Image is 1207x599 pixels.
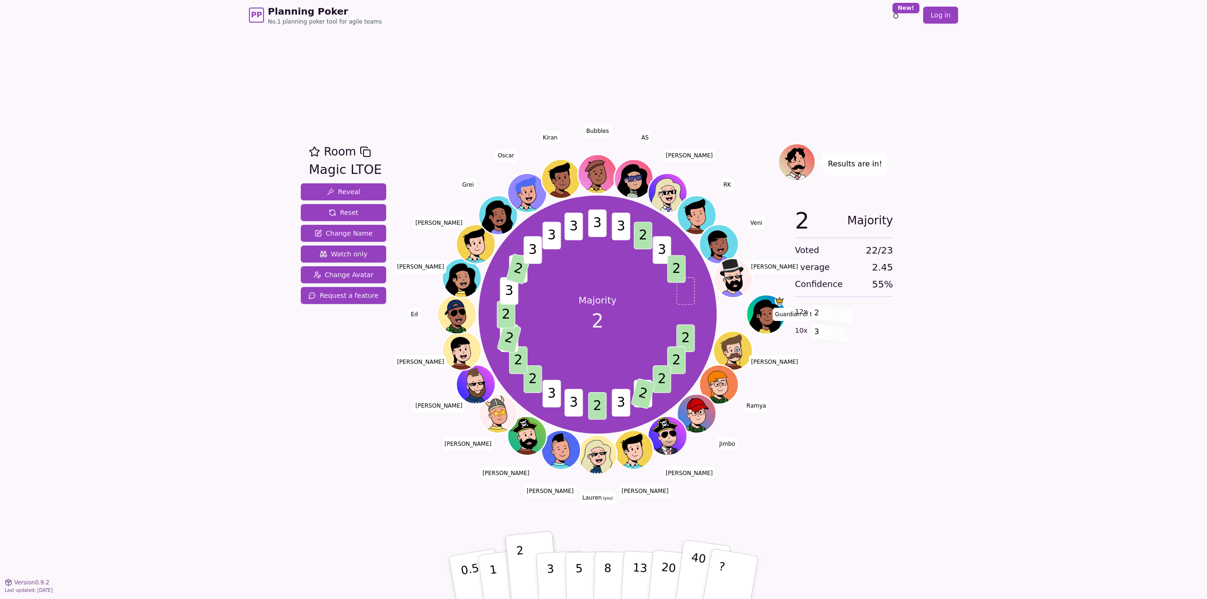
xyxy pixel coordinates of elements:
[413,400,465,413] span: Click to change your name
[795,278,843,291] span: Confidence
[480,467,532,480] span: Click to change your name
[668,346,686,374] span: 2
[612,389,630,417] span: 3
[565,389,583,417] span: 3
[866,244,893,257] span: 22 / 23
[249,5,382,25] a: PPPlanning PokerNo.1 planning poker tool for agile teams
[579,436,616,473] button: Click to change your avatar
[565,213,583,240] span: 3
[749,261,801,274] span: Click to change your name
[773,308,846,321] span: Click to change your name
[677,324,695,352] span: 2
[795,326,808,336] span: 10 x
[301,225,386,242] button: Change Name
[497,301,515,328] span: 2
[744,400,769,413] span: Click to change your name
[395,355,446,369] span: Click to change your name
[543,222,561,249] span: 3
[516,544,528,595] p: 2
[327,187,360,197] span: Reveal
[828,157,882,171] p: Results are in!
[540,131,560,144] span: Click to change your name
[301,183,386,200] button: Reveal
[308,291,379,300] span: Request a feature
[524,365,542,393] span: 2
[872,261,893,274] span: 2.45
[668,255,686,283] span: 2
[847,209,893,232] span: Majority
[314,229,372,238] span: Change Name
[500,277,519,305] span: 3
[588,392,607,420] span: 2
[395,261,446,274] span: Click to change your name
[721,179,733,192] span: Click to change your name
[592,307,603,335] span: 2
[320,249,368,259] span: Watch only
[543,380,561,408] span: 3
[309,143,320,160] button: Add as favourite
[268,18,382,25] span: No.1 planning poker tool for agile teams
[314,270,374,279] span: Change Avatar
[301,204,386,221] button: Reset
[301,287,386,304] button: Request a feature
[301,246,386,263] button: Watch only
[619,485,671,498] span: Click to change your name
[524,485,576,498] span: Click to change your name
[663,149,715,163] span: Click to change your name
[506,253,531,285] span: 2
[5,588,53,593] span: Last updated: [DATE]
[653,365,671,393] span: 2
[460,179,476,192] span: Click to change your name
[887,7,904,24] button: New!
[717,437,738,451] span: Click to change your name
[251,9,262,21] span: PP
[584,125,611,138] span: Click to change your name
[663,467,715,480] span: Click to change your name
[442,437,494,451] span: Click to change your name
[301,266,386,283] button: Change Avatar
[653,236,671,264] span: 3
[309,160,382,180] div: Magic LTOE
[775,296,785,306] span: Guardian of the Backlog is the host
[811,324,822,340] span: 3
[509,346,528,374] span: 2
[612,213,630,240] span: 3
[14,579,50,586] span: Version 0.9.2
[872,278,893,291] span: 55 %
[324,143,356,160] span: Room
[602,496,613,501] span: (you)
[795,244,819,257] span: Voted
[634,222,653,249] span: 2
[923,7,958,24] a: Log in
[497,322,522,354] span: 2
[5,579,50,586] button: Version0.9.2
[639,131,651,144] span: Click to change your name
[795,261,830,274] span: Average
[893,3,919,13] div: New!
[580,491,615,504] span: Click to change your name
[748,216,765,230] span: Click to change your name
[413,216,465,230] span: Click to change your name
[268,5,382,18] span: Planning Poker
[524,236,542,264] span: 3
[749,355,801,369] span: Click to change your name
[408,308,420,321] span: Click to change your name
[795,307,808,317] span: 12 x
[496,149,517,163] span: Click to change your name
[811,305,822,321] span: 2
[579,294,617,307] p: Majority
[631,378,656,410] span: 2
[588,210,607,238] span: 3
[329,208,358,217] span: Reset
[795,209,810,232] span: 2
